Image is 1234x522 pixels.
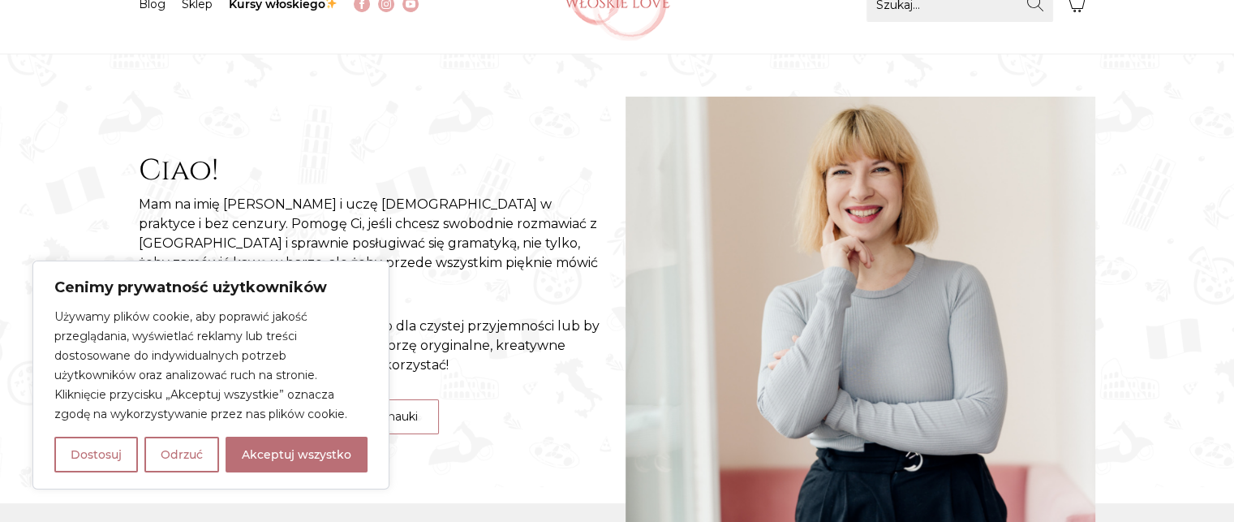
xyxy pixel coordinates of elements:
[54,307,368,424] p: Używamy plików cookie, aby poprawić jakość przeglądania, wyświetlać reklamy lub treści dostosowan...
[144,437,219,472] button: Odrzuć
[139,153,609,188] h2: Ciao!
[54,437,138,472] button: Dostosuj
[226,437,368,472] button: Akceptuj wszystko
[54,278,368,297] p: Cenimy prywatność użytkowników
[139,195,609,292] p: Mam na imię [PERSON_NAME] i uczę [DEMOGRAPHIC_DATA] w praktyce i bez cenzury. Pomogę Ci, jeśli ch...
